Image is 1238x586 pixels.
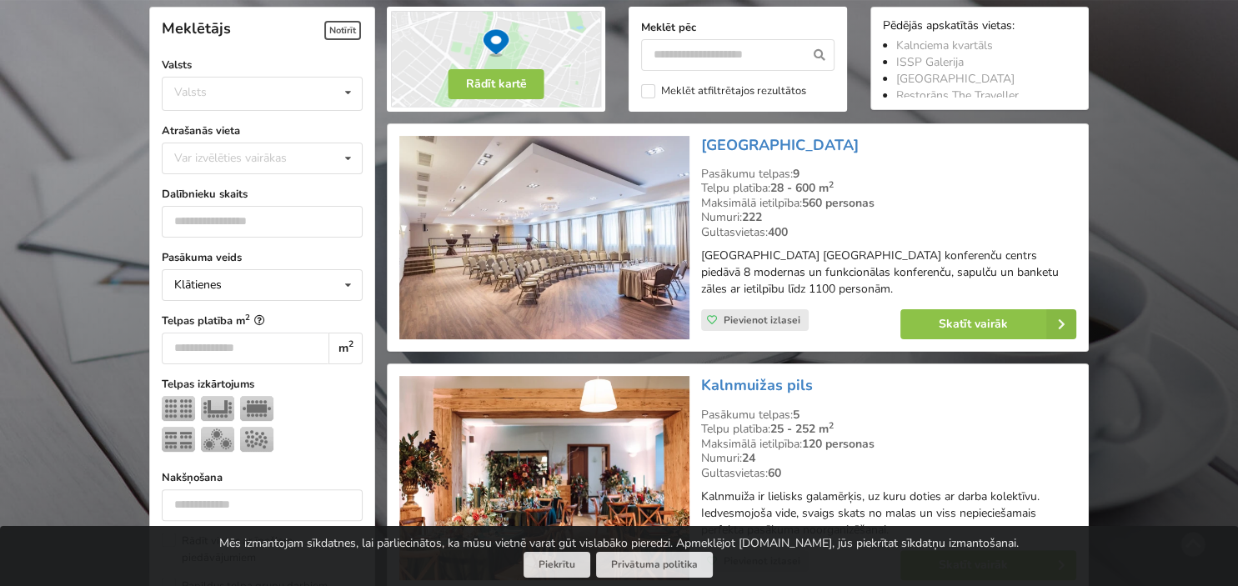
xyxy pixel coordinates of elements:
img: Pils, muiža | Kalnmuiža | Kalnmuižas pils [399,376,689,580]
label: Meklēt atfiltrētajos rezultātos [641,84,806,98]
div: Gultasvietas: [701,225,1076,240]
img: U-Veids [201,396,234,421]
img: Sapulce [240,396,273,421]
label: Pasākuma veids [162,249,363,266]
div: Maksimālā ietilpība: [701,437,1076,452]
img: Klase [162,427,195,452]
p: Kalnmuiža ir lielisks galamērķis, uz kuru doties ar darba kolektīvu. Iedvesmojoša vide, svaigs sk... [701,488,1076,538]
label: Atrašanās vieta [162,123,363,139]
button: Rādīt kartē [449,69,544,99]
a: ISSP Galerija [896,54,964,70]
div: m [328,333,363,364]
strong: 24 [742,450,755,466]
div: Numuri: [701,451,1076,466]
a: Skatīt vairāk [900,309,1076,339]
img: Bankets [201,427,234,452]
label: Nakšņošana [162,469,363,486]
div: Telpu platība: [701,181,1076,196]
sup: 2 [245,312,250,323]
sup: 2 [829,419,834,432]
div: Telpu platība: [701,422,1076,437]
div: Maksimālā ietilpība: [701,196,1076,211]
span: Notīrīt [324,21,361,40]
div: Pēdējās apskatītās vietas: [883,19,1076,35]
label: Dalībnieku skaits [162,186,363,203]
strong: 5 [793,407,799,423]
a: [GEOGRAPHIC_DATA] [701,135,859,155]
strong: 222 [742,209,762,225]
p: [GEOGRAPHIC_DATA] [GEOGRAPHIC_DATA] konferenču centrs piedāvā 8 modernas un funkcionālas konferen... [701,248,1076,298]
img: Pieņemšana [240,427,273,452]
label: Telpas izkārtojums [162,376,363,393]
a: Restorāns The Traveller [896,88,1019,103]
strong: 9 [793,166,799,182]
a: Privātuma politika [596,552,713,578]
a: Kalnciema kvartāls [896,38,993,53]
img: Viesnīca | Rīga | Bellevue Park Hotel Riga [399,136,689,340]
strong: 560 personas [802,195,875,211]
strong: 25 - 252 m [770,421,834,437]
label: Meklēt pēc [641,19,835,36]
sup: 2 [348,338,353,350]
label: Telpas platība m [162,313,363,329]
a: [GEOGRAPHIC_DATA] [896,71,1015,87]
div: Pasākumu telpas: [701,167,1076,182]
img: Teātris [162,396,195,421]
div: Gultasvietas: [701,466,1076,481]
strong: 120 personas [802,436,875,452]
strong: 400 [768,224,788,240]
strong: 28 - 600 m [770,180,834,196]
strong: 60 [768,465,781,481]
div: Valsts [174,85,207,99]
div: Pasākumu telpas: [701,408,1076,423]
div: Var izvēlēties vairākas [170,148,324,168]
div: Numuri: [701,210,1076,225]
span: Meklētājs [162,18,231,38]
img: Rādīt kartē [387,7,605,112]
a: Kalnmuižas pils [701,375,813,395]
div: Klātienes [174,279,222,291]
sup: 2 [829,178,834,191]
span: Pievienot izlasei [724,313,800,327]
label: Valsts [162,57,363,73]
button: Piekrītu [524,552,590,578]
